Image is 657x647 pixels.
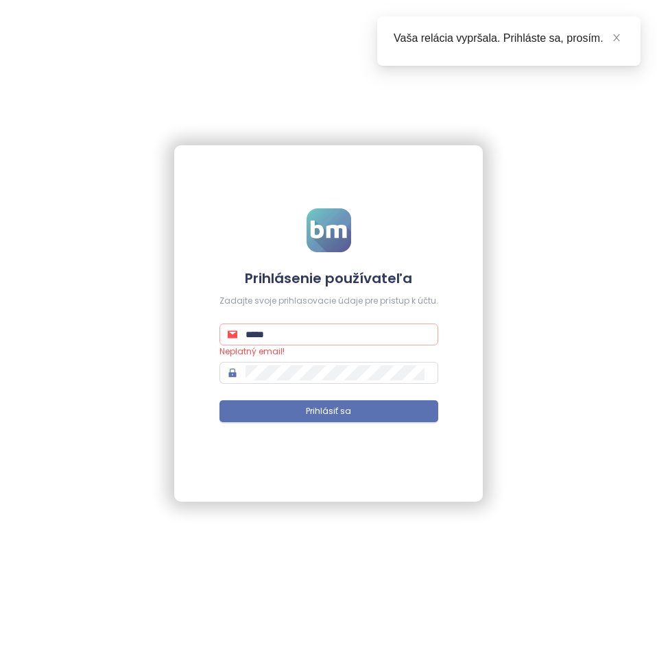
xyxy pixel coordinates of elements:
[306,405,351,418] span: Prihlásiť sa
[219,345,438,358] div: Neplatný email!
[219,269,438,288] h4: Prihlásenie používateľa
[307,208,351,252] img: logo
[219,295,438,308] div: Zadajte svoje prihlasovacie údaje pre prístup k účtu.
[394,30,624,47] div: Vaša relácia vypršala. Prihláste sa, prosím.
[228,330,237,339] span: mail
[228,368,237,378] span: lock
[219,400,438,422] button: Prihlásiť sa
[612,33,621,42] span: close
